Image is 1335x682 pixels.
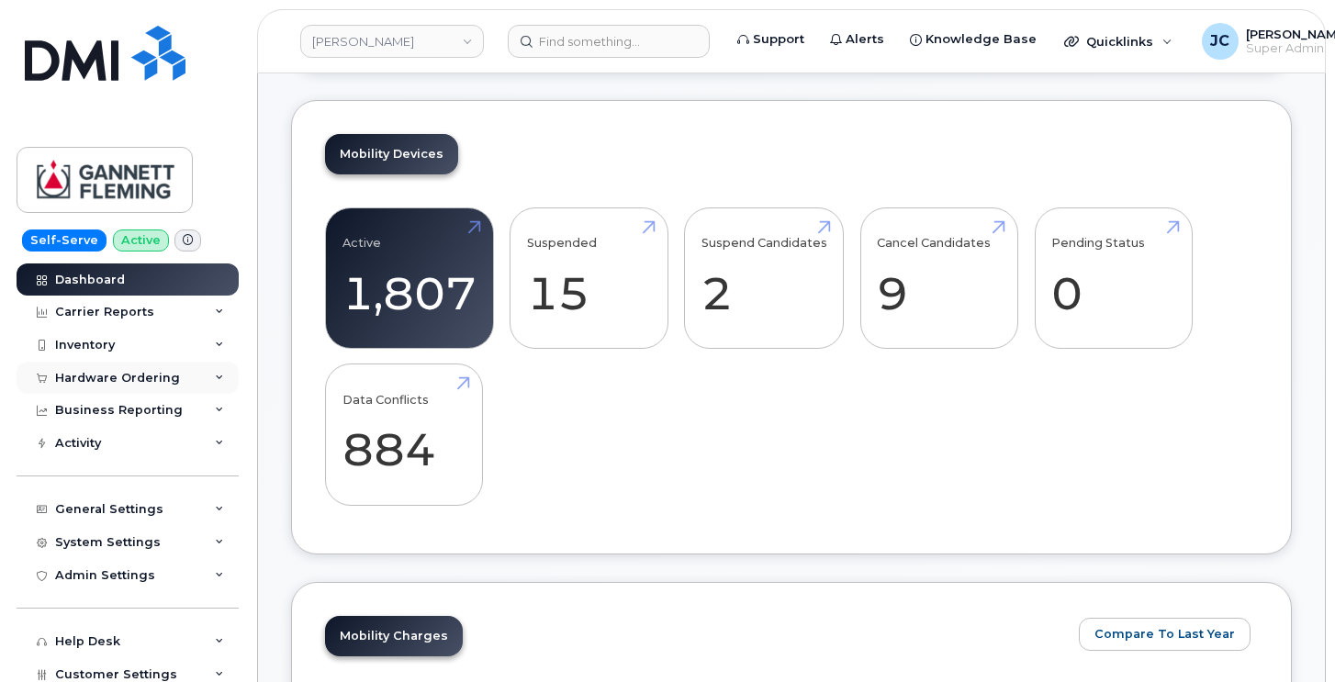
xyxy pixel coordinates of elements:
span: Knowledge Base [926,30,1037,49]
span: Compare To Last Year [1094,625,1235,643]
span: Quicklinks [1086,34,1153,49]
a: Support [724,21,817,58]
a: Cancel Candidates 9 [877,218,1001,339]
a: Suspended 15 [527,218,651,339]
span: Support [753,30,804,49]
span: JC [1210,30,1229,52]
button: Compare To Last Year [1079,618,1251,651]
input: Find something... [508,25,710,58]
a: Mobility Charges [325,616,463,656]
a: Knowledge Base [897,21,1049,58]
a: Active 1,807 [342,218,477,339]
div: Quicklinks [1051,23,1185,60]
a: Pending Status 0 [1051,218,1175,339]
a: Gannett Fleming [300,25,484,58]
a: Mobility Devices [325,134,458,174]
a: Suspend Candidates 2 [701,218,827,339]
a: Alerts [817,21,897,58]
a: Data Conflicts 884 [342,375,466,496]
span: Alerts [846,30,884,49]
